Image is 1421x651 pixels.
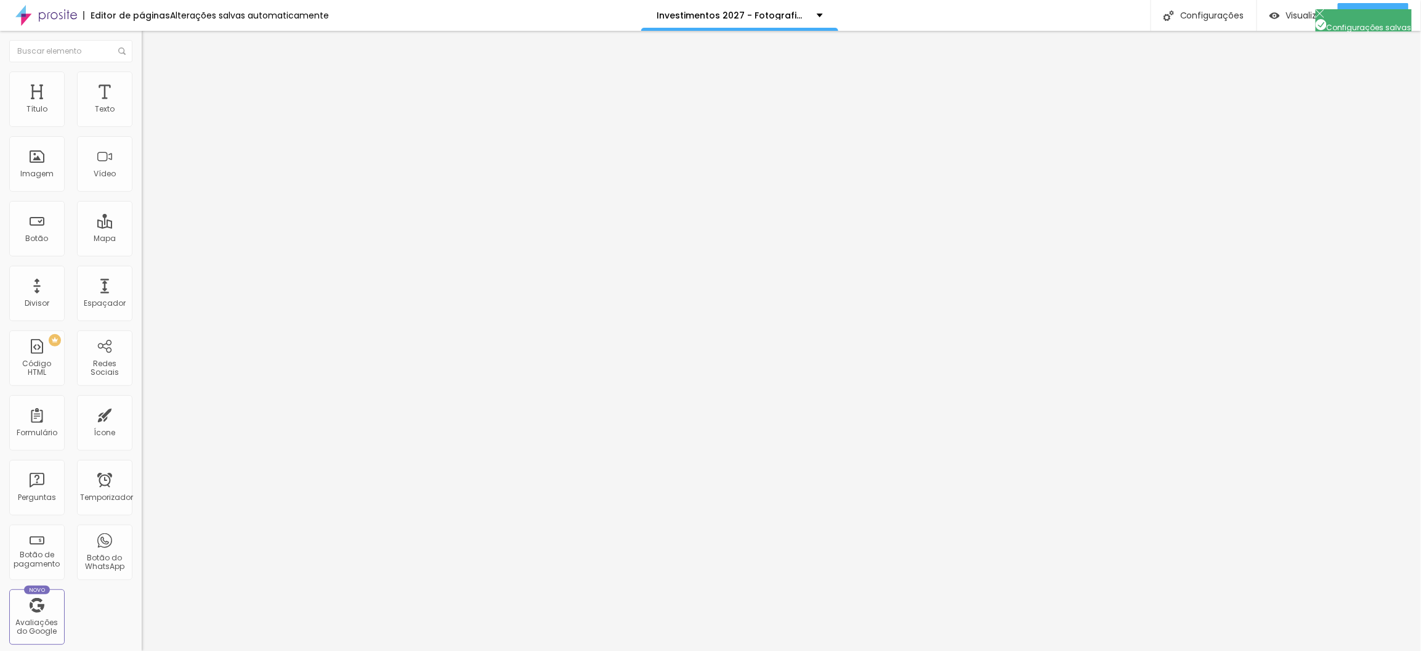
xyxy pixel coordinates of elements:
[80,492,133,502] font: Temporizador
[16,617,59,636] font: Avaliações do Google
[1338,3,1409,28] button: Publicar
[18,492,56,502] font: Perguntas
[25,298,49,308] font: Divisor
[17,427,57,438] font: Formulário
[23,358,52,377] font: Código HTML
[20,168,54,179] font: Imagem
[118,47,126,55] img: Ícone
[94,233,116,244] font: Mapa
[1327,22,1412,33] font: Configurações salvas
[85,552,124,571] font: Botão do WhatsApp
[29,586,46,594] font: Novo
[91,9,170,22] font: Editor de páginas
[95,104,115,114] font: Texto
[1269,10,1280,21] img: view-1.svg
[170,9,329,22] font: Alterações salvas automaticamente
[142,31,1421,651] iframe: Editor
[94,168,116,179] font: Vídeo
[91,358,119,377] font: Redes Sociais
[26,104,47,114] font: Título
[1164,10,1174,21] img: Ícone
[657,9,940,22] font: Investimentos 2027 - Fotografia de Casamento - Darin Photos
[1257,3,1338,28] button: Visualizar
[1180,9,1244,22] font: Configurações
[84,298,126,308] font: Espaçador
[14,549,60,568] font: Botão de pagamento
[9,40,132,62] input: Buscar elemento
[94,427,116,438] font: Ícone
[26,233,49,244] font: Botão
[1316,9,1324,18] img: Ícone
[1316,19,1327,30] img: Ícone
[1286,9,1326,22] font: Visualizar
